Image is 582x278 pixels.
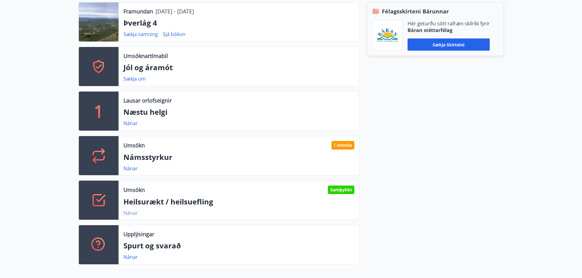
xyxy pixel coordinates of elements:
[331,141,354,150] div: Í vinnslu
[123,75,146,82] a: Sækja um
[408,20,490,27] p: Hér geturðu sótt rafræn skilríki fyrir
[123,165,138,172] a: Nánar
[408,27,490,34] p: Báran stéttarfélag
[123,197,354,207] p: Heilsurækt / heilsuefling
[156,7,194,15] p: [DATE] - [DATE]
[123,254,138,260] a: Nánar
[408,38,490,51] button: Sækja skírteini
[123,186,145,194] p: Umsókn
[328,186,354,194] div: Samþykkt
[123,141,145,149] p: Umsókn
[123,210,138,216] a: Nánar
[94,99,104,123] p: 1
[163,31,185,38] a: Sjá bókun
[123,62,354,73] p: Jól og áramót
[123,31,158,38] a: Sækja samning
[123,240,354,251] p: Spurt og svarað
[123,230,154,238] p: Upplýsingar
[123,7,153,15] p: Framundan
[123,120,138,127] a: Nánar
[123,52,168,60] p: Umsóknartímabil
[123,96,172,104] p: Lausar orlofseignir
[123,152,354,162] p: Námsstyrkur
[123,18,354,28] p: Þverlág 4
[123,107,354,117] p: Næstu helgi
[382,7,449,15] span: Félagsskírteni Bárunnar
[377,28,398,43] img: Bz2lGXKH3FXEIQKvoQ8VL0Fr0uCiWgfgA3I6fSs8.png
